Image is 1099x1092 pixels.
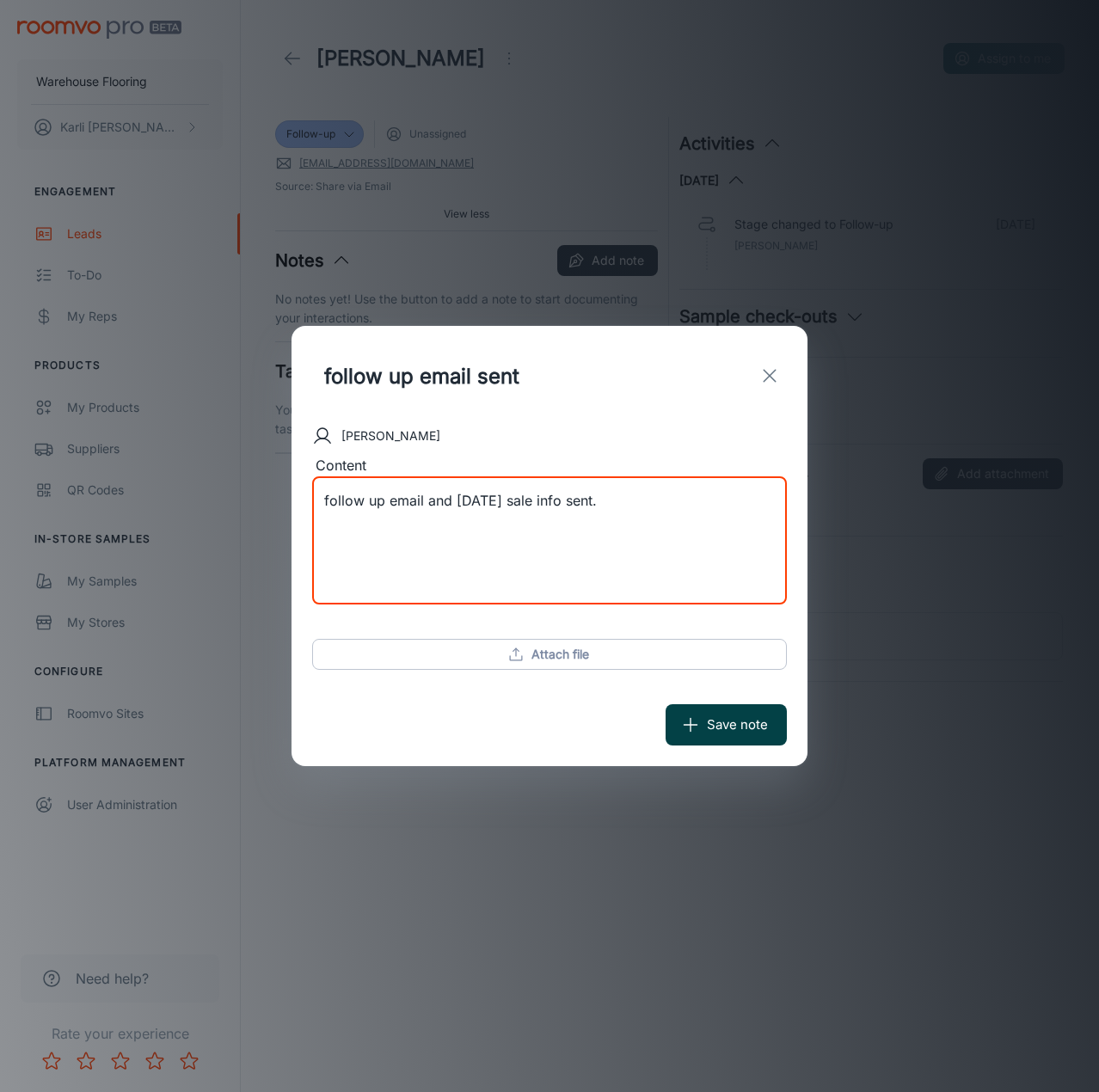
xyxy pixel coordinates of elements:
[312,639,787,670] button: Attach file
[312,455,787,477] div: Content
[312,347,659,405] input: Title
[324,491,775,590] textarea: follow up email and [DATE] sale info sent.
[752,359,787,393] button: exit
[666,704,787,745] button: Save note
[341,426,440,445] p: [PERSON_NAME]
